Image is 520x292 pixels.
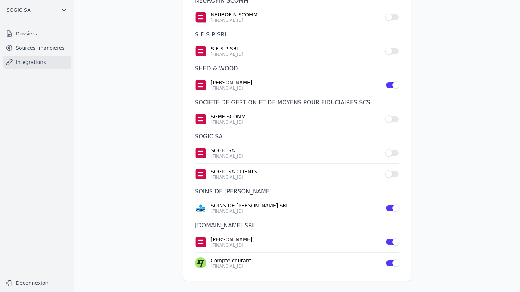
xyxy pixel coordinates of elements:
img: CBC_CREGBEBB.png [195,202,206,214]
img: belfius-1.png [195,147,206,159]
p: [FINANCIAL_ID] [211,18,381,23]
p: [FINANCIAL_ID] [211,242,381,248]
a: SOGIC SA CLIENTS [211,168,381,175]
img: belfius-1.png [195,79,206,91]
img: belfius-1.png [195,11,206,23]
p: [FINANCIAL_ID] [211,119,381,125]
h3: S-F-S-P SRL [195,30,399,39]
img: belfius-1.png [195,236,206,248]
h3: SOGIC SA [195,132,399,141]
img: belfius-1.png [195,168,206,180]
img: wise.png [195,257,206,269]
h3: [DOMAIN_NAME] SRL [195,221,399,230]
button: SOGIC SA [3,4,71,16]
p: [FINANCIAL_ID] [211,153,381,159]
img: belfius-1.png [195,113,206,125]
p: [FINANCIAL_ID] [211,51,381,57]
a: Dossiers [3,27,71,40]
span: SOGIC SA [6,6,31,14]
p: [FINANCIAL_ID] [211,263,381,269]
a: S-F-S-P SRL [211,45,381,52]
h3: SHED & WOOD [195,64,399,73]
img: belfius-1.png [195,45,206,57]
a: Intégrations [3,56,71,69]
a: NEUROFIN SCOMM [211,11,381,18]
p: [FINANCIAL_ID] [211,174,381,180]
a: Sources financières [3,41,71,54]
a: SOINS DE [PERSON_NAME] SRL [211,202,381,209]
a: Compte courant [211,257,381,264]
p: [FINANCIAL_ID] [211,85,381,91]
a: [PERSON_NAME] [211,236,381,243]
button: Déconnexion [3,277,71,289]
h3: SOINS DE [PERSON_NAME] [195,187,399,196]
p: [FINANCIAL_ID] [211,208,381,214]
a: SOGIC SA [211,147,381,154]
h3: SOCIETE DE GESTION ET DE MOYENS POUR FIDUCIAIRES SCS [195,98,399,107]
a: SGMF SCOMM [211,113,381,120]
a: [PERSON_NAME] [211,79,381,86]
